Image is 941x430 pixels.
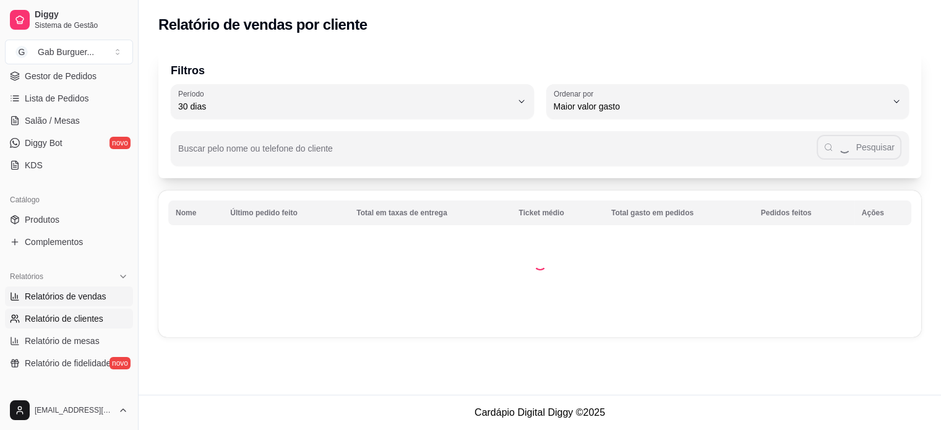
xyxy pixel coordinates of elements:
span: Maior valor gasto [554,100,887,113]
span: Produtos [25,213,59,226]
span: Relatório de fidelidade [25,357,111,369]
span: Sistema de Gestão [35,20,128,30]
span: G [15,46,28,58]
div: Loading [534,258,546,270]
label: Ordenar por [554,88,598,99]
button: Select a team [5,40,133,64]
a: Relatórios de vendas [5,286,133,306]
a: DiggySistema de Gestão [5,5,133,35]
a: Relatório de mesas [5,331,133,351]
p: Filtros [171,62,909,79]
div: Gab Burguer ... [38,46,94,58]
label: Período [178,88,208,99]
a: Gestor de Pedidos [5,66,133,86]
a: Diggy Botnovo [5,133,133,153]
div: Gerenciar [5,388,133,408]
span: 30 dias [178,100,512,113]
footer: Cardápio Digital Diggy © 2025 [139,395,941,430]
a: Relatório de fidelidadenovo [5,353,133,373]
span: Relatório de mesas [25,335,100,347]
span: Lista de Pedidos [25,92,89,105]
a: Complementos [5,232,133,252]
div: Catálogo [5,190,133,210]
button: [EMAIL_ADDRESS][DOMAIN_NAME] [5,395,133,425]
a: Salão / Mesas [5,111,133,131]
span: KDS [25,159,43,171]
span: Relatório de clientes [25,312,103,325]
span: Relatórios de vendas [25,290,106,303]
input: Buscar pelo nome ou telefone do cliente [178,147,817,160]
a: Relatório de clientes [5,309,133,329]
span: Complementos [25,236,83,248]
button: Ordenar porMaior valor gasto [546,84,909,119]
a: Produtos [5,210,133,230]
a: Lista de Pedidos [5,88,133,108]
span: [EMAIL_ADDRESS][DOMAIN_NAME] [35,405,113,415]
h2: Relatório de vendas por cliente [158,15,367,35]
span: Salão / Mesas [25,114,80,127]
button: Período30 dias [171,84,534,119]
span: Gestor de Pedidos [25,70,97,82]
span: Diggy [35,9,128,20]
a: KDS [5,155,133,175]
span: Relatórios [10,272,43,282]
span: Diggy Bot [25,137,62,149]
